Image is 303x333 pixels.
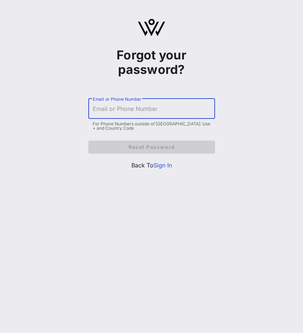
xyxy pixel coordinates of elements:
[93,96,141,102] label: Email or Phone Number
[93,122,211,130] div: For Phone Numbers outside of [GEOGRAPHIC_DATA]: Use + and Country Code
[93,103,211,115] input: Email or Phone Number
[88,48,215,77] h1: Forgot your password?
[153,162,172,169] a: Sign In
[138,19,165,36] img: logo.svg
[88,161,215,170] p: Back To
